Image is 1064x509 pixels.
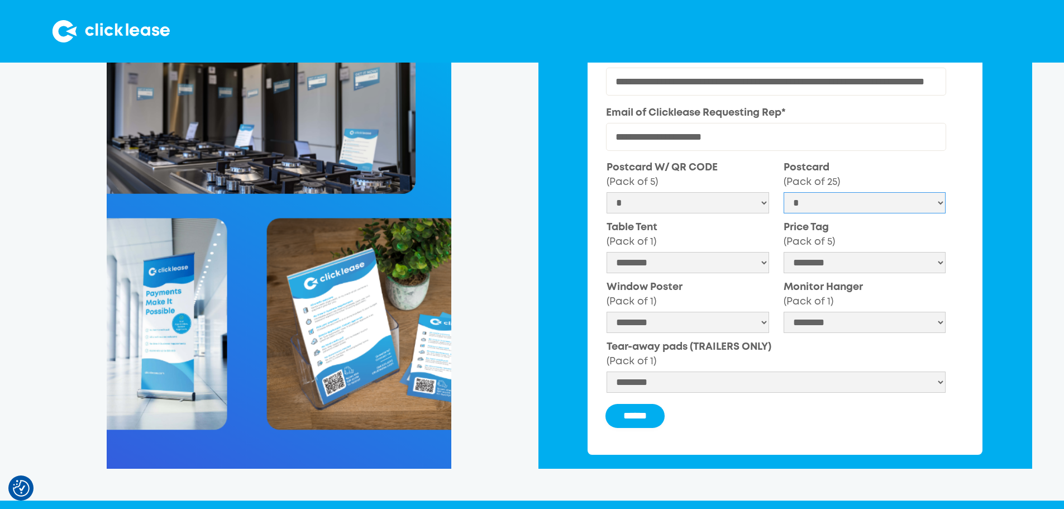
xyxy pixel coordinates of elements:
[784,178,840,187] span: (Pack of 25)
[607,160,769,189] label: Postcard W/ QR CODE
[784,280,946,309] label: Monitor Hanger
[607,280,769,309] label: Window Poster
[13,480,30,497] img: Revisit consent button
[607,178,658,187] span: (Pack of 5)
[607,297,656,306] span: (Pack of 1)
[784,160,946,189] label: Postcard
[607,340,946,369] label: Tear-away pads (TRAILERS ONLY)
[607,220,769,249] label: Table Tent
[53,20,170,42] img: Clicklease logo
[784,220,946,249] label: Price Tag
[13,480,30,497] button: Consent Preferences
[784,297,833,306] span: (Pack of 1)
[607,357,656,366] span: (Pack of 1)
[607,237,656,246] span: (Pack of 1)
[606,106,946,120] label: Email of Clicklease Requesting Rep*
[784,237,835,246] span: (Pack of 5)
